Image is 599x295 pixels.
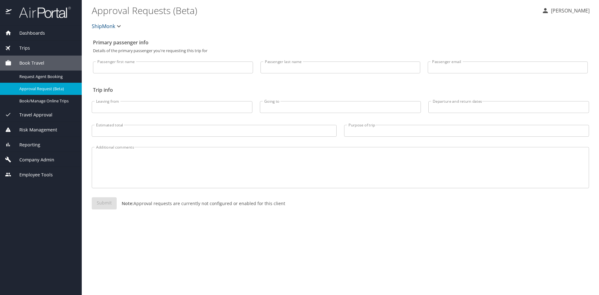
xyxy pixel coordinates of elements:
[12,111,52,118] span: Travel Approval
[12,45,30,52] span: Trips
[12,6,71,18] img: airportal-logo.png
[122,200,134,206] strong: Note:
[19,86,74,92] span: Approval Request (Beta)
[89,20,125,32] button: ShipMonk
[117,200,285,207] p: Approval requests are currently not configured or enabled for this client
[93,49,588,53] p: Details of the primary passenger you're requesting this trip for
[12,156,54,163] span: Company Admin
[93,37,588,47] h2: Primary passenger info
[19,98,74,104] span: Book/Manage Online Trips
[93,85,588,95] h2: Trip info
[12,30,45,37] span: Dashboards
[92,1,537,20] h1: Approval Requests (Beta)
[549,7,590,14] p: [PERSON_NAME]
[19,74,74,80] span: Request Agent Booking
[12,141,40,148] span: Reporting
[12,60,44,66] span: Book Travel
[539,5,592,16] button: [PERSON_NAME]
[12,171,53,178] span: Employee Tools
[12,126,57,133] span: Risk Management
[92,22,115,31] span: ShipMonk
[6,6,12,18] img: icon-airportal.png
